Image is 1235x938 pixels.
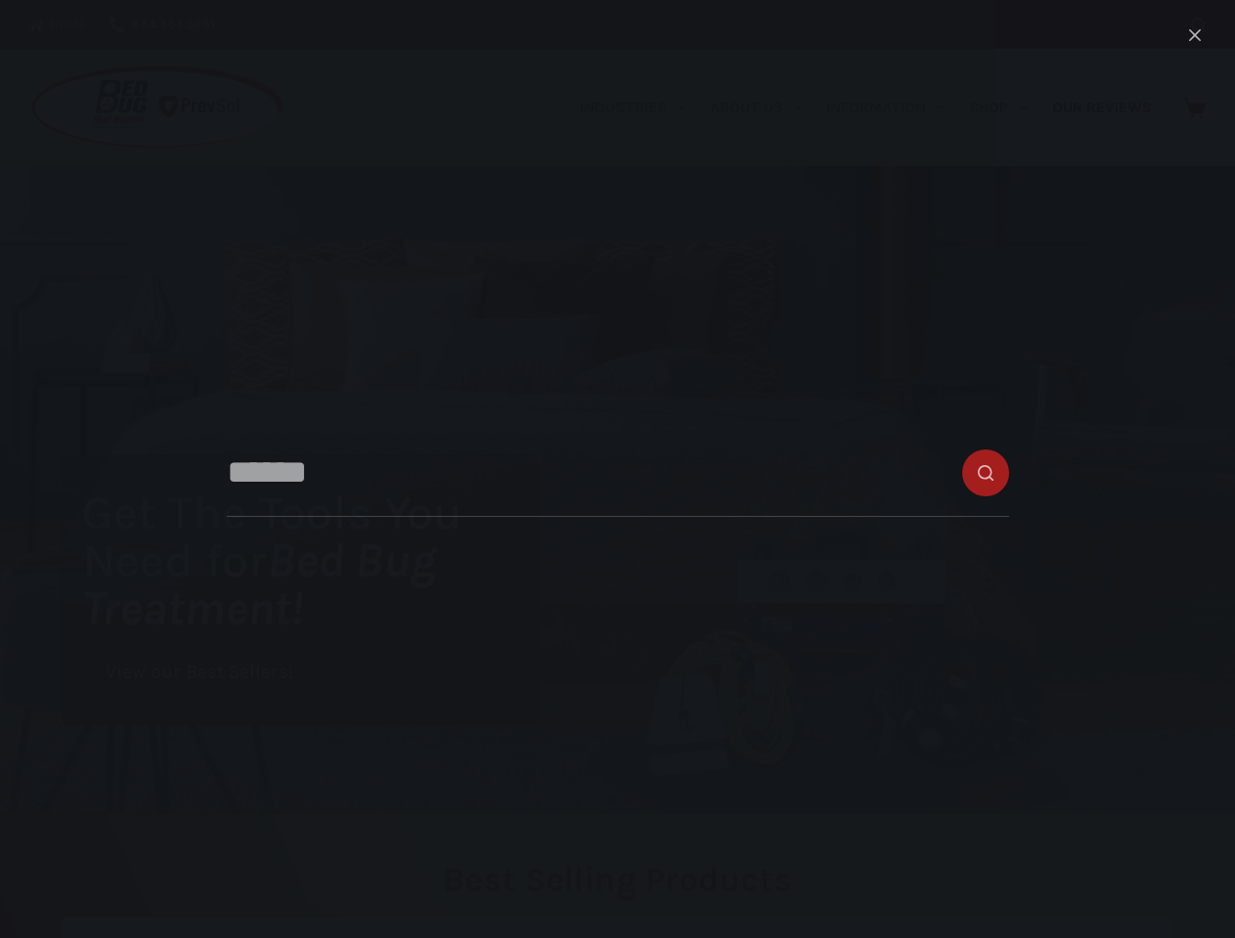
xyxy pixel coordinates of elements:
[1039,49,1164,166] a: Our Reviews
[957,49,1039,166] a: Shop
[62,863,1173,897] h2: Best Selling Products
[697,49,814,166] a: About Us
[1191,18,1206,32] button: Search
[567,49,697,166] a: Industries
[106,663,293,682] span: View our Best Sellers!
[567,49,1164,166] nav: Primary
[815,49,957,166] a: Information
[82,533,436,636] i: Bed Bug Treatment!
[82,489,538,632] h1: Get The Tools You Need for
[82,652,317,694] a: View our Best Sellers!
[16,8,74,66] button: Open LiveChat chat widget
[29,64,286,151] img: Prevsol/Bed Bug Heat Doctor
